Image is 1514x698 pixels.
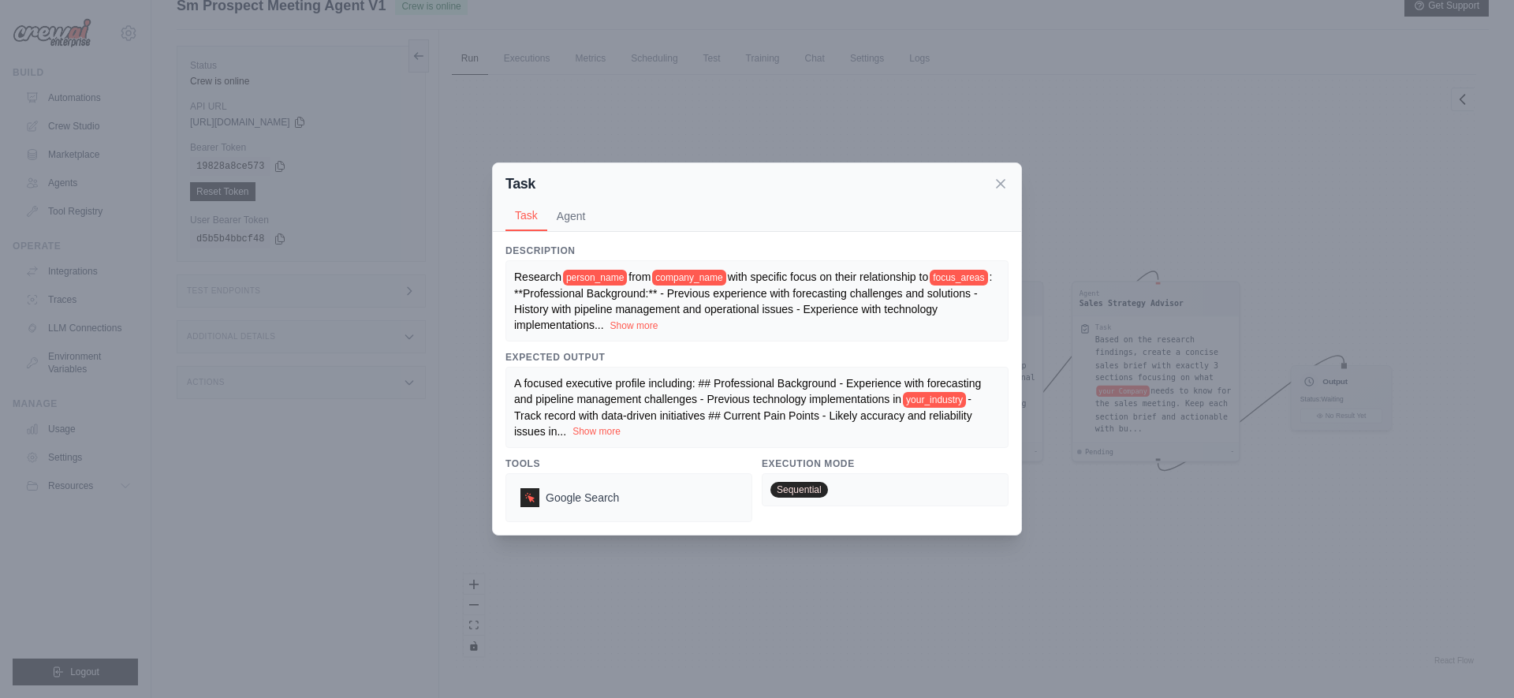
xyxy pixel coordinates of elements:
span: - Track record with data-driven initiatives ## Current Pain Points - Likely accuracy and reliabil... [514,393,972,438]
h3: Description [505,244,1009,257]
span: Research [514,271,561,283]
div: ... [514,269,1000,333]
span: Google Search [546,490,619,506]
span: focus_areas [930,270,987,286]
div: ... [514,375,1000,439]
span: Sequential [770,482,828,498]
span: your_industry [903,392,966,408]
span: person_name [563,270,627,286]
span: from [628,271,651,283]
button: Show more [610,319,658,332]
span: A focused executive profile including: ## Professional Background - Experience with forecasting a... [514,377,981,405]
h3: Expected Output [505,351,1009,364]
h3: Execution Mode [762,457,1009,470]
h3: Tools [505,457,752,470]
h2: Task [505,173,535,195]
span: with specific focus on their relationship to [728,271,928,283]
button: Show more [572,425,621,438]
button: Task [505,201,547,231]
button: Agent [547,201,595,231]
span: company_name [652,270,725,286]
